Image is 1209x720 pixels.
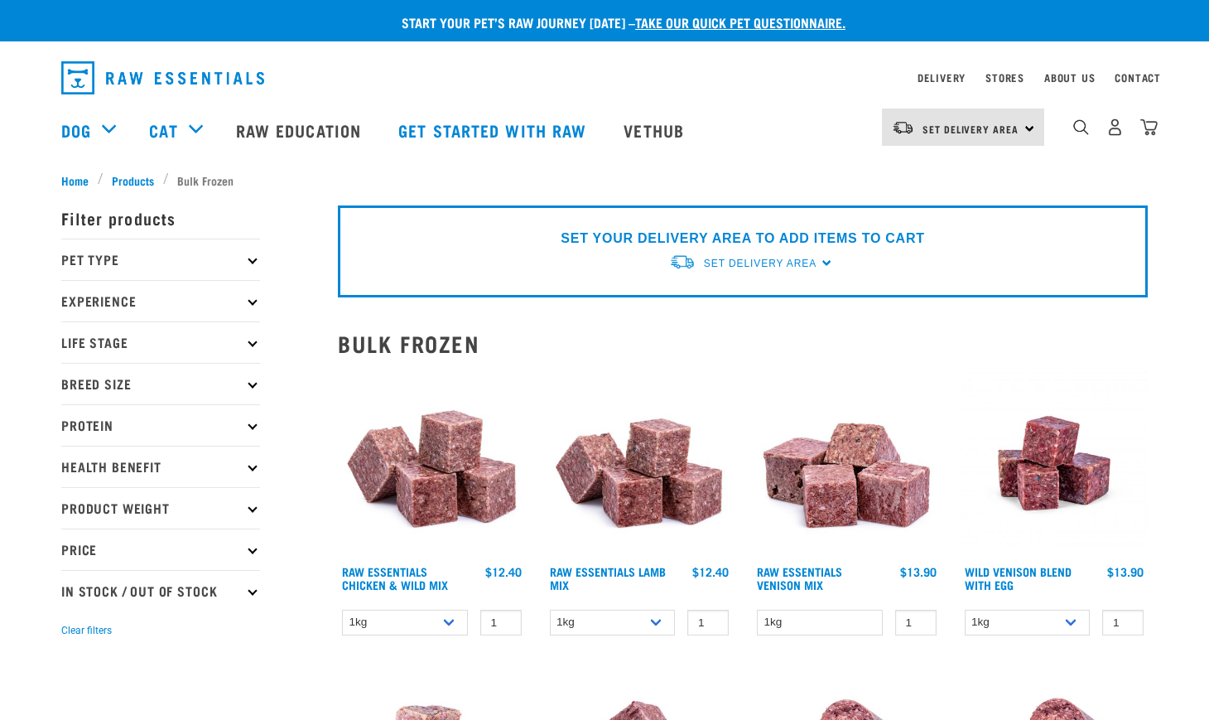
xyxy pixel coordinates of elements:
img: Pile Of Cubed Chicken Wild Meat Mix [338,370,526,558]
input: 1 [480,610,522,635]
img: Venison Egg 1616 [961,370,1149,558]
h2: Bulk Frozen [338,331,1148,356]
p: SET YOUR DELIVERY AREA TO ADD ITEMS TO CART [561,229,924,249]
span: Home [61,172,89,189]
a: Contact [1115,75,1161,80]
img: home-icon@2x.png [1140,118,1158,136]
p: Product Weight [61,487,260,529]
div: $12.40 [692,565,729,578]
a: Wild Venison Blend with Egg [965,568,1072,587]
p: Health Benefit [61,446,260,487]
a: Dog [61,118,91,143]
p: Experience [61,280,260,321]
img: van-moving.png [669,254,696,271]
p: In Stock / Out Of Stock [61,570,260,611]
p: Life Stage [61,321,260,363]
input: 1 [895,610,937,635]
div: $13.90 [900,565,937,578]
a: About Us [1044,75,1095,80]
span: Set Delivery Area [704,258,816,269]
a: Home [61,172,98,189]
button: Clear filters [61,623,112,638]
a: Cat [149,118,177,143]
a: Raw Essentials Chicken & Wild Mix [342,568,448,587]
a: Products [104,172,163,189]
a: Stores [985,75,1024,80]
a: Delivery [918,75,966,80]
nav: dropdown navigation [48,55,1161,101]
img: ?1041 RE Lamb Mix 01 [546,370,734,558]
div: $12.40 [485,565,522,578]
a: Raw Essentials Lamb Mix [550,568,666,587]
a: Get started with Raw [382,97,607,163]
p: Filter products [61,197,260,239]
div: $13.90 [1107,565,1144,578]
p: Breed Size [61,363,260,404]
img: home-icon-1@2x.png [1073,119,1089,135]
img: 1113 RE Venison Mix 01 [753,370,941,558]
input: 1 [1102,610,1144,635]
span: Products [112,172,154,189]
a: Raw Education [219,97,382,163]
img: Raw Essentials Logo [61,61,264,94]
p: Price [61,529,260,570]
p: Protein [61,404,260,446]
a: Vethub [607,97,705,163]
a: Raw Essentials Venison Mix [757,568,842,587]
img: user.png [1106,118,1124,136]
img: van-moving.png [892,120,914,135]
nav: breadcrumbs [61,172,1148,189]
a: take our quick pet questionnaire. [635,18,845,26]
input: 1 [687,610,729,635]
p: Pet Type [61,239,260,280]
span: Set Delivery Area [922,126,1019,132]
